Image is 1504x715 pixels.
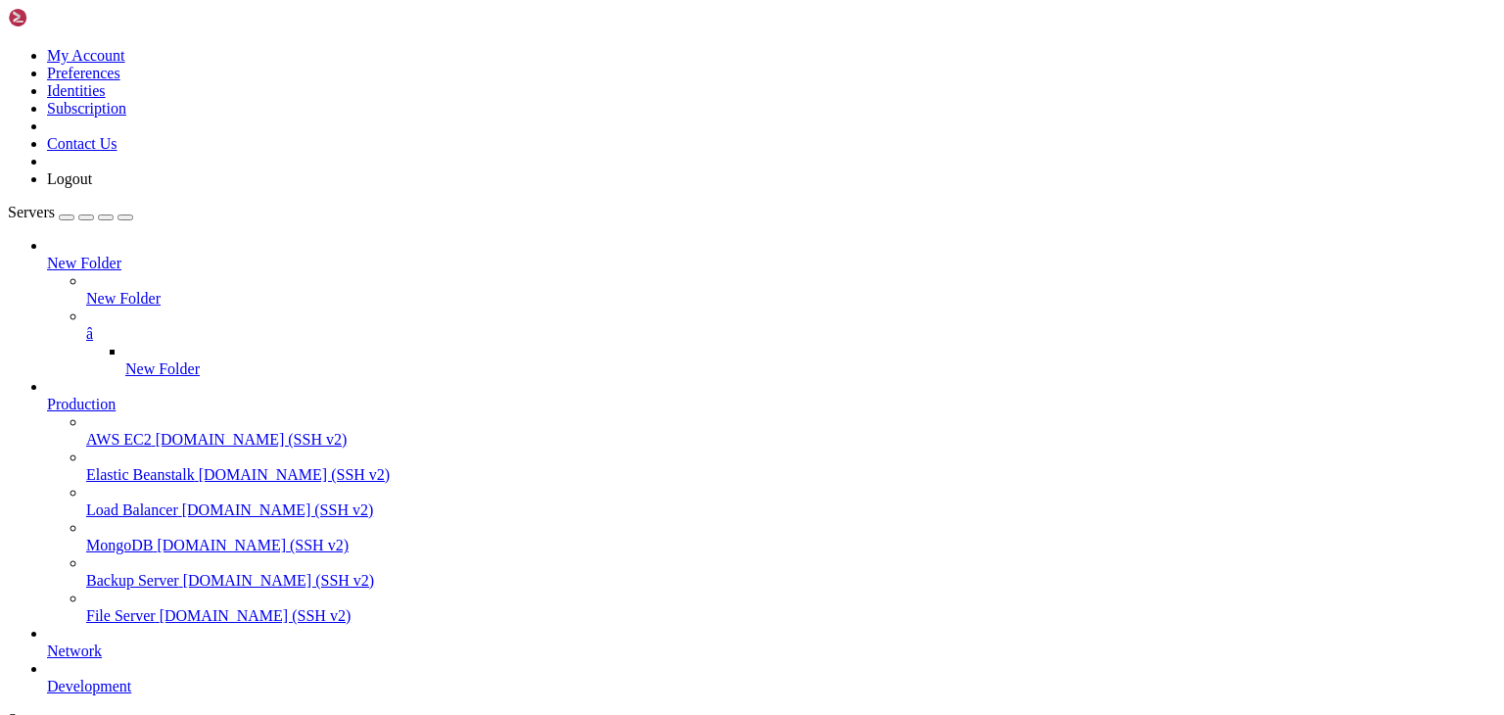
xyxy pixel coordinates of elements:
a: AWS EC2 [DOMAIN_NAME] (SSH v2) [86,431,1496,449]
span: [DOMAIN_NAME] (SSH v2) [160,607,352,624]
a: New Folder [47,255,1496,272]
span: [DOMAIN_NAME] (SSH v2) [199,466,391,483]
span: â [86,325,93,342]
li: â [86,308,1496,378]
li: File Server [DOMAIN_NAME] (SSH v2) [86,590,1496,625]
span: New Folder [86,290,161,307]
a: Servers [8,204,133,220]
a: Network [47,643,1496,660]
li: Development [47,660,1496,695]
a: My Account [47,47,125,64]
span: Development [47,678,131,694]
a: MongoDB [DOMAIN_NAME] (SSH v2) [86,537,1496,554]
a: Preferences [47,65,120,81]
span: New Folder [125,360,200,377]
a: Identities [47,82,106,99]
a: New Folder [125,360,1496,378]
li: Backup Server [DOMAIN_NAME] (SSH v2) [86,554,1496,590]
a: Subscription [47,100,126,117]
span: New Folder [47,255,121,271]
a: Elastic Beanstalk [DOMAIN_NAME] (SSH v2) [86,466,1496,484]
a: Logout [47,170,92,187]
span: [DOMAIN_NAME] (SSH v2) [157,537,349,553]
span: [DOMAIN_NAME] (SSH v2) [183,572,375,589]
span: Production [47,396,116,412]
span: Elastic Beanstalk [86,466,195,483]
span: File Server [86,607,156,624]
span: [DOMAIN_NAME] (SSH v2) [182,501,374,518]
a: New Folder [86,290,1496,308]
li: Network [47,625,1496,660]
li: Elastic Beanstalk [DOMAIN_NAME] (SSH v2) [86,449,1496,484]
a: Production [47,396,1496,413]
img: Shellngn [8,8,120,27]
li: Production [47,378,1496,625]
a: Contact Us [47,135,117,152]
span: MongoDB [86,537,153,553]
a: â [86,325,1496,343]
li: New Folder [86,272,1496,308]
span: Network [47,643,102,659]
li: MongoDB [DOMAIN_NAME] (SSH v2) [86,519,1496,554]
li: New Folder [47,237,1496,378]
span: Servers [8,204,55,220]
a: Backup Server [DOMAIN_NAME] (SSH v2) [86,572,1496,590]
span: Backup Server [86,572,179,589]
span: Load Balancer [86,501,178,518]
li: New Folder [125,343,1496,378]
span: [DOMAIN_NAME] (SSH v2) [156,431,348,448]
a: Development [47,678,1496,695]
span: AWS EC2 [86,431,152,448]
li: AWS EC2 [DOMAIN_NAME] (SSH v2) [86,413,1496,449]
a: File Server [DOMAIN_NAME] (SSH v2) [86,607,1496,625]
li: Load Balancer [DOMAIN_NAME] (SSH v2) [86,484,1496,519]
a: Load Balancer [DOMAIN_NAME] (SSH v2) [86,501,1496,519]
